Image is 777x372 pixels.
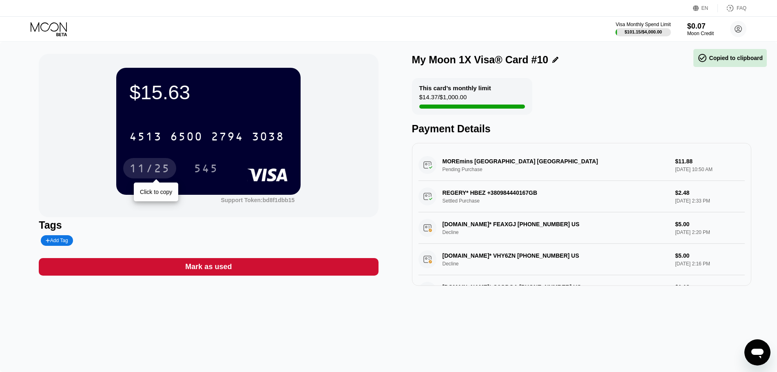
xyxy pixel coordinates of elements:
div: 4513650027943038 [124,126,289,147]
div: Visa Monthly Spend Limit [615,22,671,27]
span:  [697,53,707,63]
div: 2794 [211,131,244,144]
div: Moon Credit [687,31,714,36]
div: FAQ [737,5,746,11]
div: EN [702,5,708,11]
div: EN [693,4,718,12]
div: Tags [39,219,378,231]
div: $15.63 [129,81,288,104]
div: FAQ [718,4,746,12]
div: 545 [188,158,224,178]
div: My Moon 1X Visa® Card #10 [412,54,549,66]
div: Support Token: bd8f1dbb15 [221,197,294,203]
div: This card’s monthly limit [419,85,491,91]
div: 3038 [252,131,284,144]
iframe: Button to launch messaging window [744,339,770,365]
div: $101.15 / $4,000.00 [624,29,662,34]
div: 545 [194,163,218,176]
div: Payment Details [412,123,751,135]
div: Copied to clipboard [697,53,763,63]
div: $14.37 / $1,000.00 [419,94,467,105]
div: Mark as used [185,262,232,272]
div: 6500 [170,131,203,144]
div: $0.07Moon Credit [687,22,714,36]
div: 11/25 [129,163,170,176]
div: Mark as used [39,258,378,276]
div: 4513 [129,131,162,144]
div: Visa Monthly Spend Limit$101.15/$4,000.00 [615,22,671,36]
div: Add Tag [41,235,73,246]
div: $0.07 [687,22,714,31]
div: Support Token:bd8f1dbb15 [221,197,294,203]
div: Click to copy [140,189,172,195]
div: Add Tag [46,238,68,243]
div: 11/25 [123,158,176,178]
